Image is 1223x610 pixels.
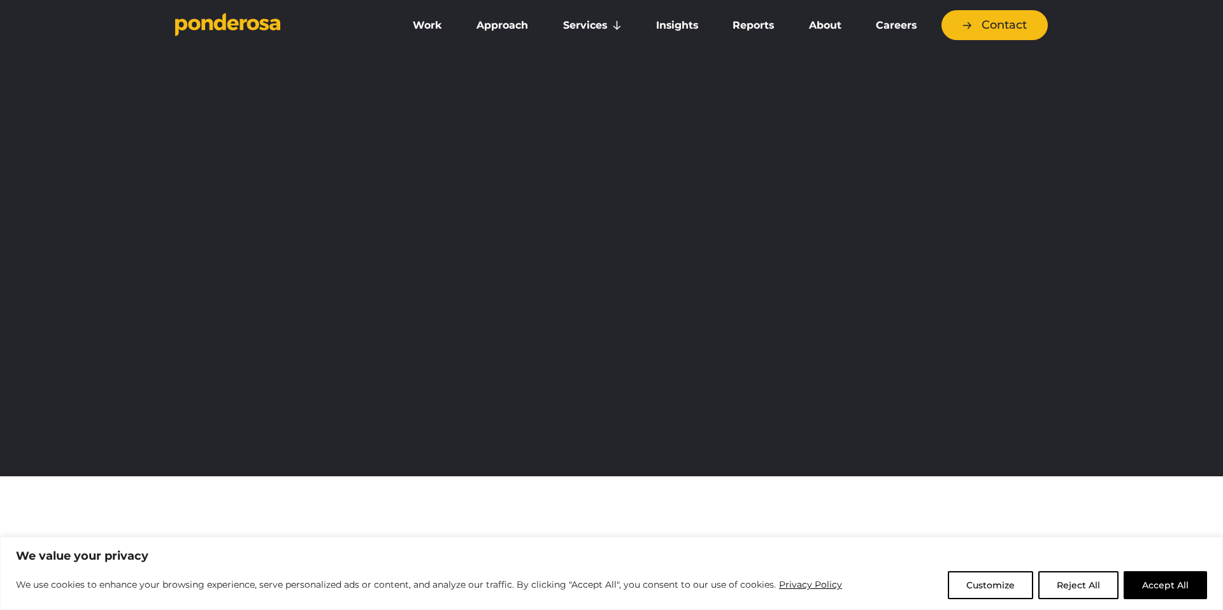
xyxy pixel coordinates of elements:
a: Careers [861,12,931,39]
a: Services [548,12,636,39]
p: We use cookies to enhance your browsing experience, serve personalized ads or content, and analyz... [16,577,843,592]
button: Customize [948,571,1033,599]
p: We value your privacy [16,548,1207,564]
a: Contact [941,10,1048,40]
button: Accept All [1124,571,1207,599]
a: Go to homepage [175,13,379,38]
a: Privacy Policy [778,577,843,592]
a: Reports [718,12,789,39]
a: About [794,12,855,39]
button: Reject All [1038,571,1119,599]
a: Insights [641,12,713,39]
a: Work [398,12,457,39]
a: Approach [462,12,543,39]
